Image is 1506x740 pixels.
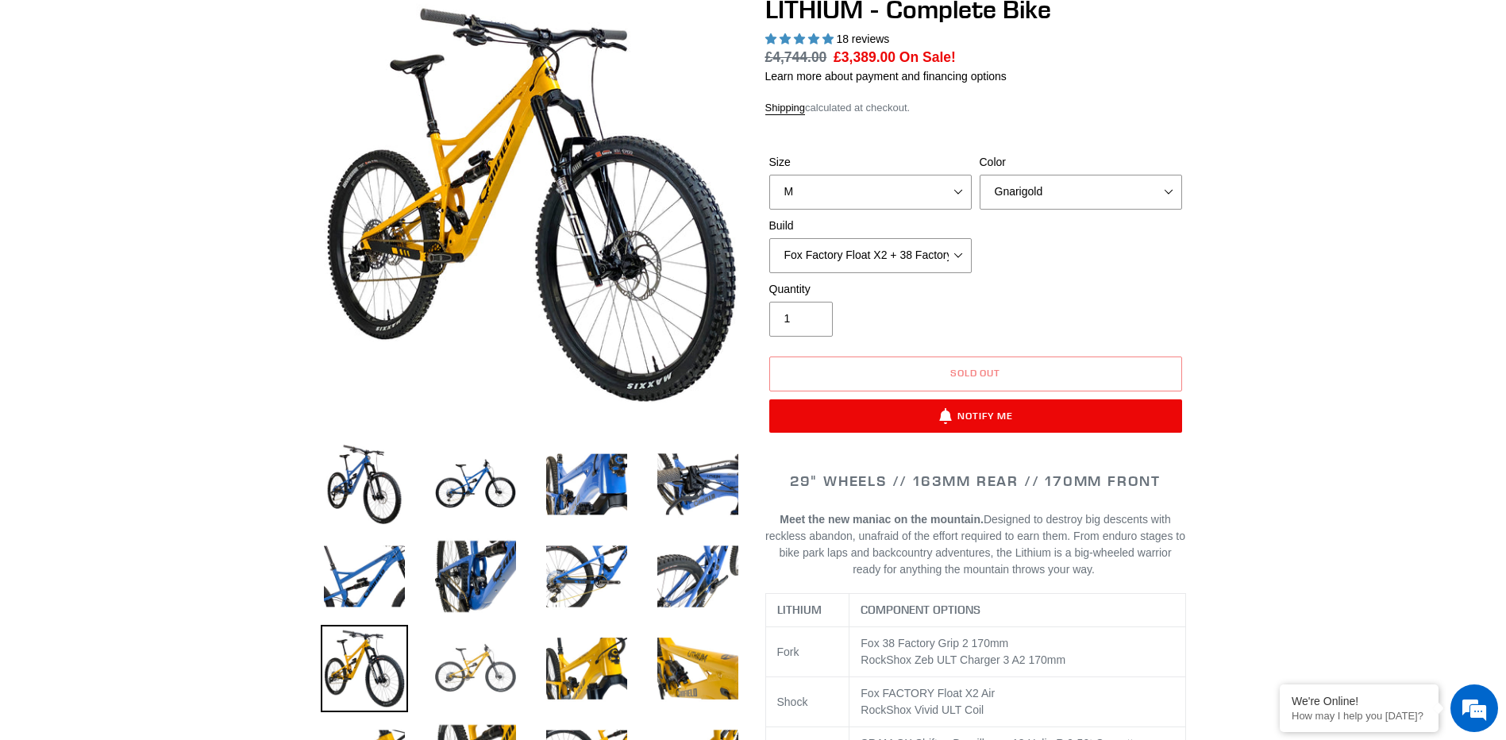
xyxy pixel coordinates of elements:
button: Notify Me [769,399,1182,433]
img: Load image into Gallery viewer, LITHIUM - Complete Bike [321,441,408,528]
p: How may I help you today? [1292,710,1427,722]
textarea: Type your message and hit 'Enter' [8,434,302,489]
span: . [1092,563,1095,576]
th: COMPONENT OPTIONS [849,594,1185,627]
td: Fox FACTORY Float X2 Air RockShox Vivid ULT Coil [849,677,1185,727]
span: Designed to destroy big descents with reckless abandon, unafraid of the effort required to earn t... [765,513,1185,576]
span: £3,389.00 [834,49,896,65]
div: Minimize live chat window [260,8,299,46]
span: 29" WHEELS // 163mm REAR // 170mm FRONT [790,472,1161,490]
img: Load image into Gallery viewer, LITHIUM - Complete Bike [321,533,408,620]
a: Learn more about payment and financing options [765,70,1007,83]
div: Navigation go back [17,87,41,111]
img: Load image into Gallery viewer, LITHIUM - Complete Bike [543,441,630,528]
span: 18 reviews [836,33,889,45]
label: Quantity [769,281,972,298]
img: Load image into Gallery viewer, LITHIUM - Complete Bike [543,533,630,620]
img: d_696896380_company_1647369064580_696896380 [51,79,91,119]
td: Fork [765,627,849,677]
div: We're Online! [1292,695,1427,707]
img: Load image into Gallery viewer, LITHIUM - Complete Bike [432,625,519,712]
div: calculated at checkout. [765,100,1186,116]
th: LITHIUM [765,594,849,627]
span: 5.00 stars [765,33,837,45]
img: Load image into Gallery viewer, LITHIUM - Complete Bike [543,625,630,712]
span: Fox 38 Factory Grip 2 170mm [861,637,1008,649]
label: Build [769,218,972,234]
span: Sold out [950,367,1001,379]
span: We're online! [92,200,219,360]
img: Load image into Gallery viewer, LITHIUM - Complete Bike [654,625,741,712]
div: Chat with us now [106,89,291,110]
button: Sold out [769,357,1182,391]
img: Load image into Gallery viewer, LITHIUM - Complete Bike [432,441,519,528]
img: Load image into Gallery viewer, LITHIUM - Complete Bike [654,441,741,528]
span: £4,744.00 [765,49,827,65]
span: On Sale! [899,47,956,67]
span: Zeb ULT Charger 3 A2 170 [915,653,1047,666]
span: From enduro stages to bike park laps and backcountry adventures, the Lithium is a big-wheeled war... [779,530,1185,576]
td: RockShox mm [849,627,1185,677]
img: Load image into Gallery viewer, LITHIUM - Complete Bike [321,625,408,712]
a: Shipping [765,102,806,115]
label: Color [980,154,1182,171]
img: Load image into Gallery viewer, LITHIUM - Complete Bike [654,533,741,620]
label: Size [769,154,972,171]
b: Meet the new maniac on the mountain. [780,513,984,526]
img: Load image into Gallery viewer, LITHIUM - Complete Bike [432,533,519,620]
td: Shock [765,677,849,727]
